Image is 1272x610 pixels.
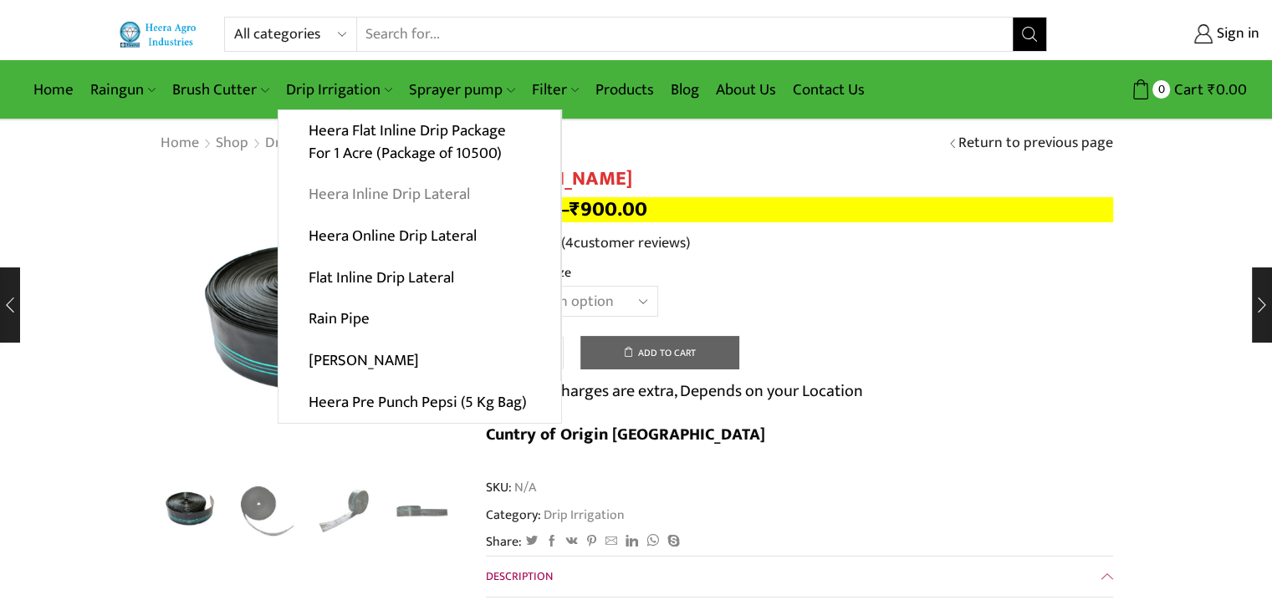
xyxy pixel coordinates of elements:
h1: [PERSON_NAME] [486,167,1113,191]
b: Cuntry of Origin [GEOGRAPHIC_DATA] [486,420,765,449]
a: 1 [156,474,225,543]
input: Search for... [357,18,1014,51]
li: 4 / 4 [387,476,457,543]
a: Contact Us [784,70,873,109]
a: Heera Online Drip Lateral [278,216,560,257]
a: Shop [215,133,249,155]
a: Drip Irrigation [541,504,625,526]
span: 0 [1152,80,1170,98]
a: Description [486,557,1113,597]
a: Drip Irrigation [278,70,401,109]
a: Return to previous page [958,133,1113,155]
a: Raingun [82,70,164,109]
a: 45 [387,476,457,546]
span: ₹ [570,192,580,226]
a: Rain Pipe [278,298,560,340]
a: Heera Pre Punch Pepsi (5 Kg Bag) [278,381,561,423]
span: 4 [565,231,574,256]
button: Add to cart [580,336,739,369]
a: [PERSON_NAME] [278,340,560,382]
a: Sprayer pump [401,70,523,109]
img: Heera Flex Pipe [232,476,302,546]
a: Home [25,70,82,109]
a: Flat Inline Drip Lateral [278,257,560,298]
bdi: 0.00 [1208,77,1247,103]
a: Heera Flat Inline Drip Package For 1 Acre (Package of 10500) [278,110,560,175]
nav: Breadcrumb [160,133,358,155]
bdi: 900.00 [570,192,647,226]
li: 3 / 4 [310,476,380,543]
a: Drip Irrigation [264,133,358,155]
li: 1 / 4 [156,476,225,543]
div: 1 / 4 [160,167,461,468]
span: Description [486,567,553,586]
a: (4customer reviews) [561,233,690,255]
button: Search button [1013,18,1046,51]
a: 4 [310,476,380,546]
a: Blog [662,70,708,109]
a: Heera Inline Drip Lateral [278,174,560,216]
a: Filter [524,70,587,109]
span: Cart [1170,79,1203,101]
span: Sign in [1213,23,1259,45]
span: Category: [486,506,625,525]
span: Share: [486,532,522,552]
a: Home [160,133,200,155]
p: – [486,197,1113,222]
a: Products [587,70,662,109]
span: SKU: [486,478,1113,497]
li: 2 / 4 [232,476,302,543]
a: Brush Cutter [164,70,277,109]
a: About Us [708,70,784,109]
span: ₹ [1208,77,1216,103]
span: N/A [512,478,536,497]
a: 0 Cart ₹0.00 [1064,74,1247,105]
a: Sign in [1072,19,1259,49]
p: Shipping Charges are extra, Depends on your Location [486,378,863,404]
